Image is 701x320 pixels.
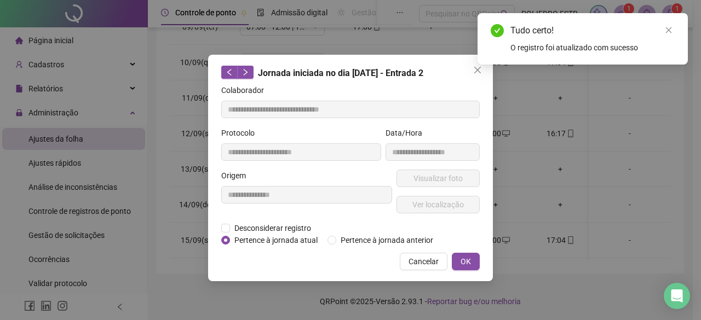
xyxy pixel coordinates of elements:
[242,68,249,76] span: right
[336,234,438,246] span: Pertence à jornada anterior
[237,66,254,79] button: right
[230,222,315,234] span: Desconsiderar registro
[452,253,480,270] button: OK
[397,170,480,187] button: Visualizar foto
[230,234,322,246] span: Pertence à jornada atual
[397,196,480,213] button: Ver localização
[665,26,673,34] span: close
[221,66,480,80] div: Jornada iniciada no dia [DATE] - Entrada 2
[473,66,482,74] span: close
[221,84,271,96] label: Colaborador
[664,283,690,309] div: Open Intercom Messenger
[221,66,238,79] button: left
[510,24,675,37] div: Tudo certo!
[221,170,253,182] label: Origem
[226,68,233,76] span: left
[510,42,675,54] div: O registro foi atualizado com sucesso
[409,255,439,267] span: Cancelar
[469,61,486,79] button: Close
[663,24,675,36] a: Close
[491,24,504,37] span: check-circle
[461,255,471,267] span: OK
[386,127,429,139] label: Data/Hora
[221,127,262,139] label: Protocolo
[400,253,447,270] button: Cancelar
